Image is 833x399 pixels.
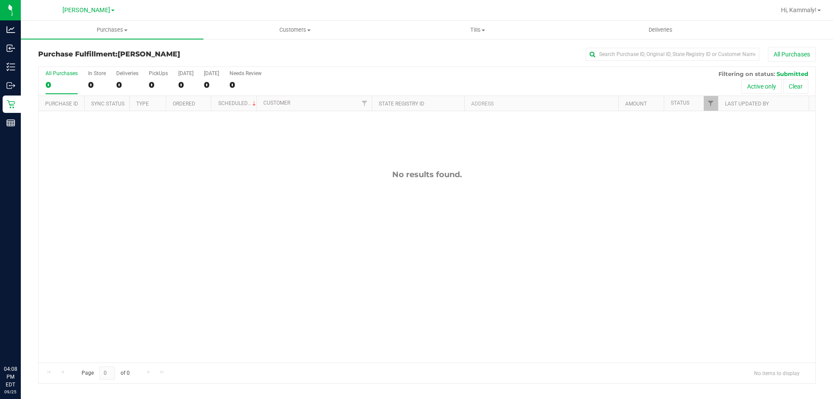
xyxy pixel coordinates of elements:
span: [PERSON_NAME] [62,7,110,14]
div: No results found. [39,170,815,179]
inline-svg: Analytics [7,25,15,34]
p: 09/25 [4,389,17,395]
span: Purchases [21,26,203,34]
a: Purchase ID [45,101,78,107]
span: Hi, Kammaly! [781,7,817,13]
div: 0 [149,80,168,90]
div: PickUps [149,70,168,76]
div: All Purchases [46,70,78,76]
a: Customers [203,21,386,39]
a: Filter [357,96,372,111]
div: 0 [178,80,193,90]
inline-svg: Inventory [7,63,15,71]
div: [DATE] [204,70,219,76]
a: Status [671,100,689,106]
a: Amount [625,101,647,107]
div: 0 [204,80,219,90]
p: 04:08 PM EDT [4,365,17,389]
th: Address [464,96,618,111]
div: In Store [88,70,106,76]
button: Clear [783,79,808,94]
button: Active only [741,79,782,94]
input: Search Purchase ID, Original ID, State Registry ID or Customer Name... [586,48,759,61]
a: State Registry ID [379,101,424,107]
a: Purchases [21,21,203,39]
a: Tills [386,21,569,39]
h3: Purchase Fulfillment: [38,50,297,58]
span: Customers [204,26,386,34]
a: Ordered [173,101,195,107]
span: [PERSON_NAME] [118,50,180,58]
a: Filter [704,96,718,111]
inline-svg: Retail [7,100,15,109]
div: 0 [46,80,78,90]
div: 0 [88,80,106,90]
div: [DATE] [178,70,193,76]
div: 0 [230,80,262,90]
button: All Purchases [768,47,816,62]
a: Last Updated By [725,101,769,107]
span: Filtering on status: [718,70,775,77]
a: Sync Status [91,101,125,107]
span: Page of 0 [74,366,137,380]
span: Tills [387,26,568,34]
inline-svg: Reports [7,119,15,127]
div: 0 [116,80,138,90]
inline-svg: Inbound [7,44,15,53]
span: No items to display [747,366,807,379]
inline-svg: Outbound [7,81,15,90]
a: Scheduled [218,100,258,106]
div: Needs Review [230,70,262,76]
span: Deliveries [637,26,684,34]
span: Submitted [777,70,808,77]
div: Deliveries [116,70,138,76]
a: Deliveries [569,21,752,39]
a: Customer [263,100,290,106]
a: Type [136,101,149,107]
